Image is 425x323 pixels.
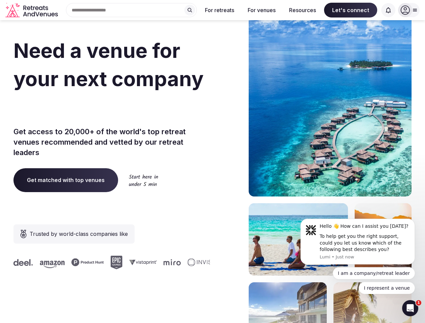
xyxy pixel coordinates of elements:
iframe: Intercom live chat [402,300,418,316]
button: For retreats [200,3,240,17]
span: Trusted by world-class companies like [30,230,128,238]
svg: Deel company logo [13,259,32,266]
svg: Epic Games company logo [110,256,122,269]
img: yoga on tropical beach [249,203,348,276]
span: 1 [416,300,421,306]
svg: Vistaprint company logo [129,259,156,265]
svg: Retreats and Venues company logo [5,3,59,18]
a: Visit the homepage [5,3,59,18]
button: Resources [284,3,321,17]
iframe: Intercom notifications message [290,213,425,298]
img: Start here in under 5 min [129,174,158,186]
span: Need a venue for your next company [13,38,204,91]
button: For venues [242,3,281,17]
span: Let's connect [324,3,377,17]
svg: Invisible company logo [187,258,224,266]
svg: Miro company logo [163,259,180,265]
img: woman sitting in back of truck with camels [355,203,412,276]
a: Get matched with top venues [13,168,118,192]
p: Get access to 20,000+ of the world's top retreat venues recommended and vetted by our retreat lea... [13,127,210,157]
